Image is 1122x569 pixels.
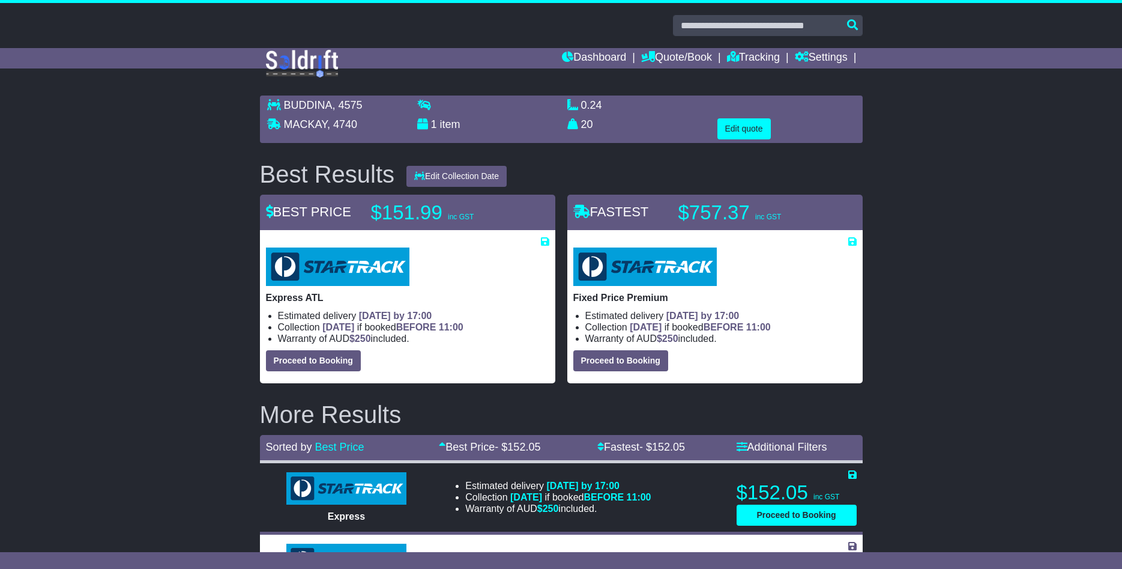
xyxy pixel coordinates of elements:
[465,491,651,503] li: Collection
[396,322,436,332] span: BEFORE
[704,322,744,332] span: BEFORE
[641,48,712,68] a: Quote/Book
[584,492,624,502] span: BEFORE
[581,99,602,111] span: 0.24
[652,441,685,453] span: 152.05
[284,118,327,130] span: MACKAY
[465,480,651,491] li: Estimated delivery
[546,481,620,491] span: [DATE] by 17:00
[581,118,593,130] span: 20
[737,441,827,453] a: Additional Filters
[585,333,857,344] li: Warranty of AUD included.
[266,204,351,219] span: BEST PRICE
[359,311,432,321] span: [DATE] by 17:00
[717,118,771,139] button: Edit quote
[657,333,678,344] span: $
[349,333,371,344] span: $
[537,504,559,514] span: $
[439,441,540,453] a: Best Price- $152.05
[507,441,540,453] span: 152.05
[727,48,780,68] a: Tracking
[510,492,651,502] span: if booked
[371,201,521,225] p: $151.99
[543,504,559,514] span: 250
[355,333,371,344] span: 250
[813,493,839,501] span: inc GST
[573,248,717,286] img: StarTrack: Fixed Price Premium
[266,248,409,286] img: StarTrack: Express ATL
[630,322,662,332] span: [DATE]
[746,322,771,332] span: 11:00
[284,99,333,111] span: BUDDINA
[510,492,542,502] span: [DATE]
[755,213,781,221] span: inc GST
[585,321,857,333] li: Collection
[278,333,549,344] li: Warranty of AUD included.
[573,204,649,219] span: FASTEST
[465,503,651,514] li: Warranty of AUD included.
[573,350,668,371] button: Proceed to Booking
[322,322,463,332] span: if booked
[333,99,363,111] span: , 4575
[737,505,857,526] button: Proceed to Booking
[737,481,857,505] p: $152.05
[286,472,406,505] img: StarTrack: Express
[448,213,474,221] span: inc GST
[328,511,365,522] span: Express
[678,201,828,225] p: $757.37
[254,161,401,187] div: Best Results
[585,310,857,321] li: Estimated delivery
[440,118,460,130] span: item
[431,118,437,130] span: 1
[662,333,678,344] span: 250
[266,350,361,371] button: Proceed to Booking
[439,322,463,332] span: 11:00
[327,118,357,130] span: , 4740
[322,322,354,332] span: [DATE]
[315,441,364,453] a: Best Price
[627,492,651,502] span: 11:00
[666,311,740,321] span: [DATE] by 17:00
[630,322,770,332] span: if booked
[639,441,685,453] span: - $
[465,552,651,563] li: Estimated delivery
[795,48,848,68] a: Settings
[495,441,540,453] span: - $
[562,48,626,68] a: Dashboard
[597,441,685,453] a: Fastest- $152.05
[266,441,312,453] span: Sorted by
[260,401,863,428] h2: More Results
[278,321,549,333] li: Collection
[266,292,549,303] p: Express ATL
[406,166,507,187] button: Edit Collection Date
[278,310,549,321] li: Estimated delivery
[573,292,857,303] p: Fixed Price Premium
